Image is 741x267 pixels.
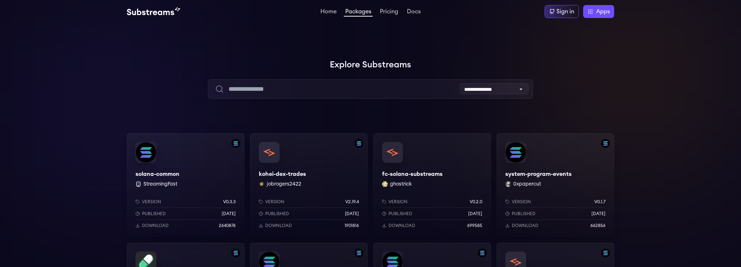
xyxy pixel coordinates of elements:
img: Filter by solana network [231,139,240,148]
p: Version [265,199,284,205]
p: 2640876 [219,223,236,228]
p: Download [265,223,292,228]
p: Published [142,211,166,217]
a: Packages [344,9,373,17]
a: Docs [405,9,422,16]
span: Apps [596,7,610,16]
img: Filter by solana network [478,249,487,257]
button: jobrogers2422 [267,181,301,188]
p: [DATE] [591,211,605,217]
img: Substream's logo [127,7,180,16]
button: 0xpapercut [513,181,541,188]
p: Download [389,223,415,228]
p: Version [512,199,531,205]
button: StreamingFast [143,181,177,188]
p: [DATE] [222,211,236,217]
a: Filter by solana networksolana-commonsolana-common StreamingFastVersionv0.3.3Published[DATE]Downl... [127,133,244,237]
a: Pricing [378,9,400,16]
p: Published [512,211,536,217]
a: fc-solana-substreamsfc-solana-substreamsghostrick ghostrickVersionv0.2.0Published[DATE]Download69... [373,133,491,237]
img: Filter by solana network [601,249,610,257]
p: v0.3.3 [223,199,236,205]
p: Version [389,199,408,205]
p: Published [389,211,412,217]
p: [DATE] [345,211,359,217]
a: Home [319,9,338,16]
p: 662856 [590,223,605,228]
p: v0.2.0 [470,199,482,205]
div: Sign in [556,7,574,16]
a: Filter by solana networkkohei-dex-tradeskohei-dex-tradesjobrogers2422 jobrogers2422Versionv2.19.4... [250,133,368,237]
p: 699585 [467,223,482,228]
p: Download [142,223,169,228]
p: Published [265,211,289,217]
p: v0.1.7 [594,199,605,205]
a: Sign in [545,5,579,18]
button: ghostrick [390,181,412,188]
p: Download [512,223,538,228]
img: Filter by solana network [231,249,240,257]
img: Filter by solana network [355,249,363,257]
p: 1901816 [345,223,359,228]
img: Filter by solana network [601,139,610,148]
p: [DATE] [468,211,482,217]
h1: Explore Substreams [127,58,614,72]
p: Version [142,199,161,205]
a: Filter by solana networksystem-program-eventssystem-program-events0xpapercut 0xpapercutVersionv0.... [497,133,614,237]
img: Filter by solana network [355,139,363,148]
p: v2.19.4 [345,199,359,205]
